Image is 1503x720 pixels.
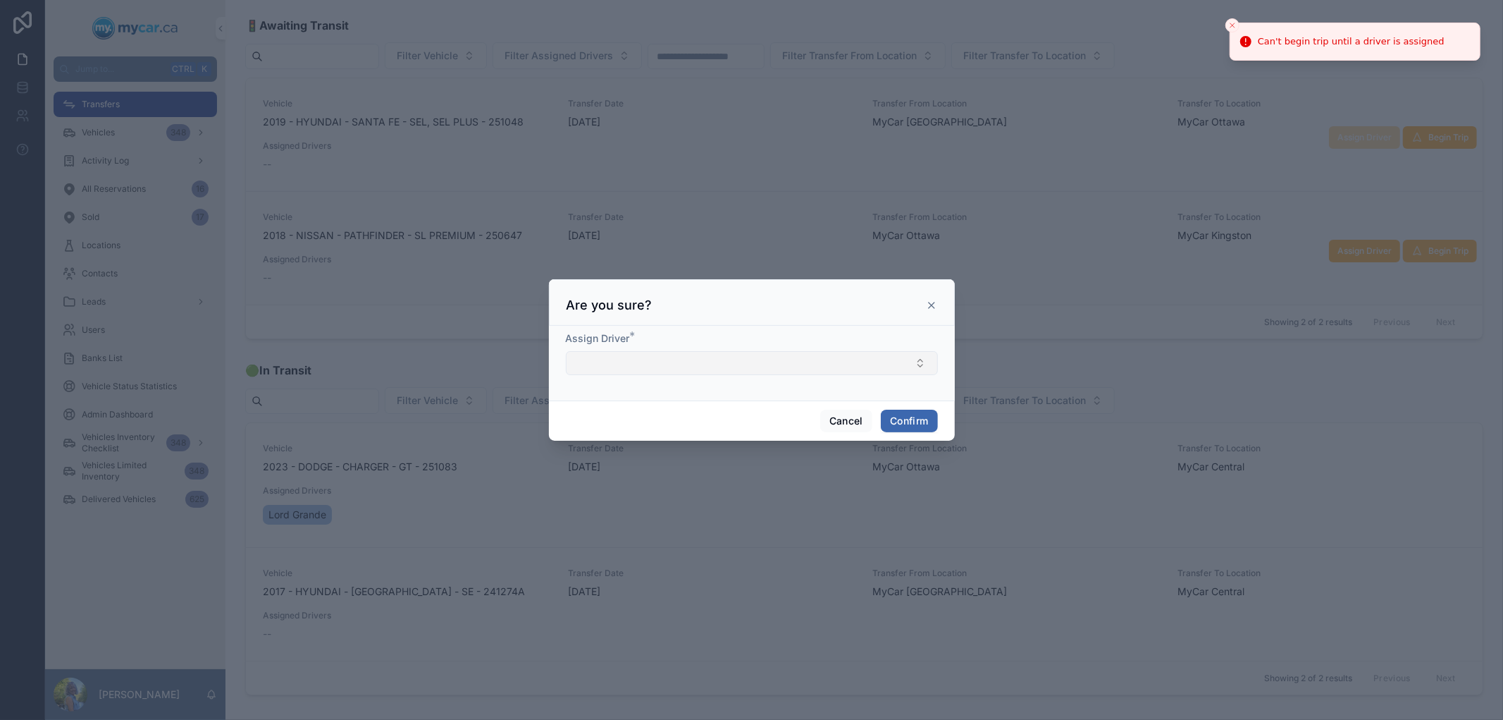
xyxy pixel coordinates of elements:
[1225,18,1239,32] button: Close toast
[567,297,652,314] h3: Are you sure?
[566,351,938,375] button: Select Button
[1258,35,1445,49] div: Can't begin trip until a driver is assigned
[881,410,937,432] button: Confirm
[820,410,872,432] button: Cancel
[566,332,630,344] span: Assign Driver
